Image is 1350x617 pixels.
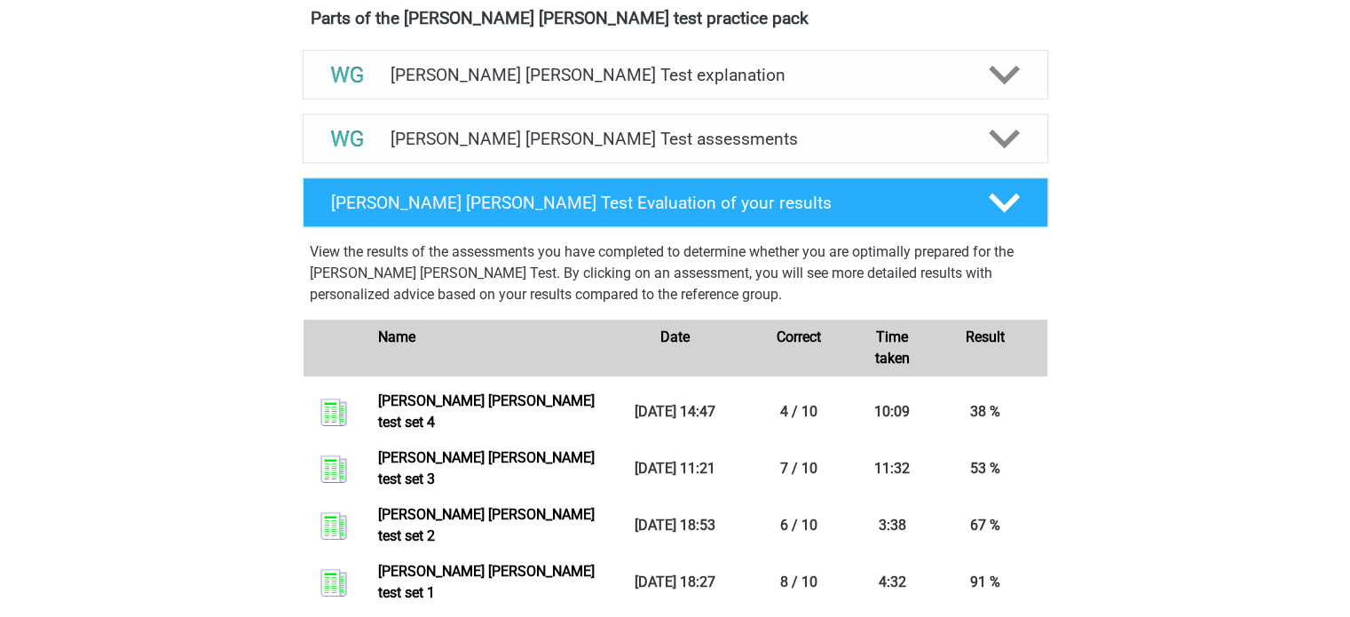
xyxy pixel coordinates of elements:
[737,327,861,369] div: Correct
[296,178,1055,227] a: [PERSON_NAME] [PERSON_NAME] Test Evaluation of your results
[391,65,960,85] h4: [PERSON_NAME] [PERSON_NAME] Test explanation
[365,327,612,369] div: Name
[311,8,1040,28] h4: Parts of the [PERSON_NAME] [PERSON_NAME] test practice pack
[296,50,1055,99] a: explanations [PERSON_NAME] [PERSON_NAME] Test explanation
[331,193,960,213] h4: [PERSON_NAME] [PERSON_NAME] Test Evaluation of your results
[378,449,595,487] a: [PERSON_NAME] [PERSON_NAME] test set 3
[923,327,1047,369] div: Result
[378,392,595,431] a: [PERSON_NAME] [PERSON_NAME] test set 4
[378,563,595,601] a: [PERSON_NAME] [PERSON_NAME] test set 1
[861,327,923,369] div: Time taken
[378,506,595,544] a: [PERSON_NAME] [PERSON_NAME] test set 2
[296,114,1055,163] a: assessments [PERSON_NAME] [PERSON_NAME] Test assessments
[391,129,960,149] h4: [PERSON_NAME] [PERSON_NAME] Test assessments
[310,241,1041,305] p: View the results of the assessments you have completed to determine whether you are optimally pre...
[325,52,370,98] img: watson glaser test explanations
[325,116,370,162] img: watson glaser test assessments
[613,327,738,369] div: Date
